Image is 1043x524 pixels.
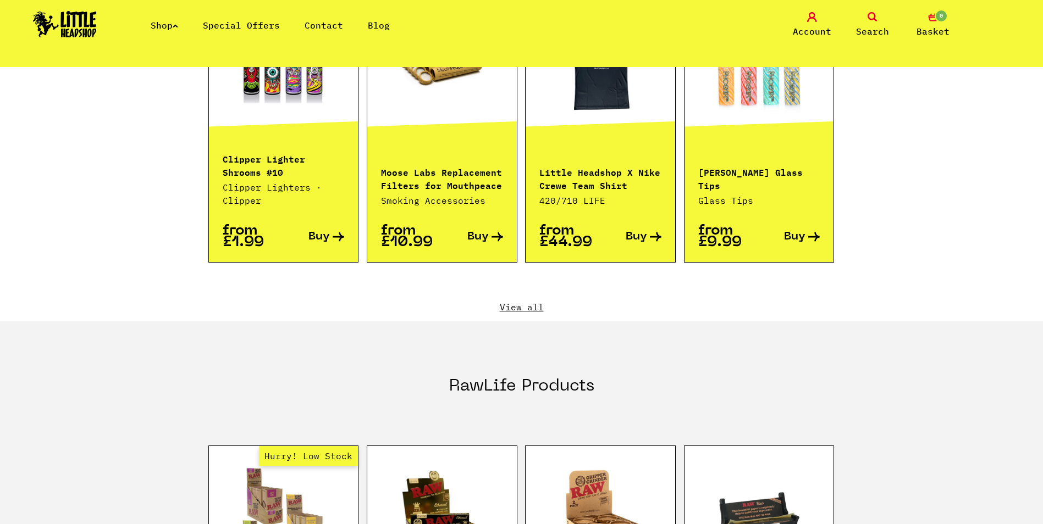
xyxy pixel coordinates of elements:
[626,231,647,243] span: Buy
[381,194,503,207] p: Smoking Accessories
[223,225,284,248] p: from £1.99
[259,446,358,466] span: Hurry! Low Stock
[856,25,889,38] span: Search
[539,194,661,207] p: 420/710 LIFE
[223,181,345,207] p: Clipper Lighters · Clipper
[793,25,831,38] span: Account
[305,20,343,31] a: Contact
[449,376,594,421] h2: RawLife Products
[283,225,344,248] a: Buy
[539,165,661,191] p: Little Headshop X Nike Crewe Team Shirt
[208,301,835,313] a: View all
[759,225,820,248] a: Buy
[917,25,950,38] span: Basket
[906,12,961,38] a: 0 Basket
[600,225,661,248] a: Buy
[698,225,759,248] p: from £9.99
[381,165,503,191] p: Moose Labs Replacement Filters for Mouthpeace
[308,231,330,243] span: Buy
[698,165,820,191] p: [PERSON_NAME] Glass Tips
[381,225,442,248] p: from £10.99
[698,194,820,207] p: Glass Tips
[784,231,805,243] span: Buy
[33,11,97,37] img: Little Head Shop Logo
[151,20,178,31] a: Shop
[467,231,489,243] span: Buy
[539,225,600,248] p: from £44.99
[203,20,280,31] a: Special Offers
[442,225,503,248] a: Buy
[845,12,900,38] a: Search
[223,152,345,178] p: Clipper Lighter Shrooms #10
[935,9,948,23] span: 0
[368,20,390,31] a: Blog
